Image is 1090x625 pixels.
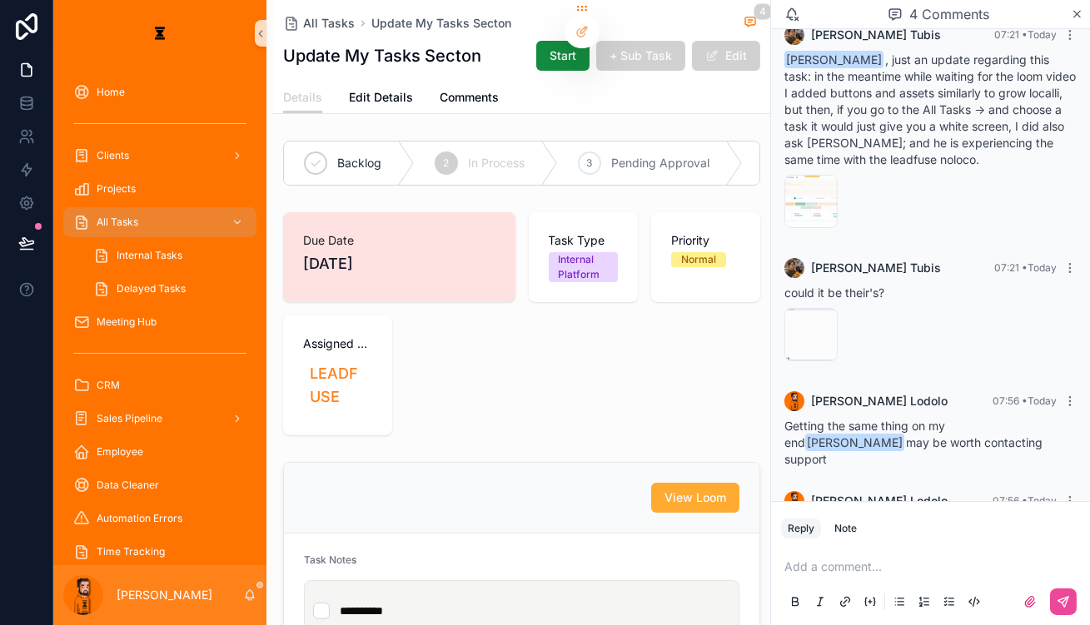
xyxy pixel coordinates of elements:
a: Internal Tasks [83,241,256,270]
button: 4 [740,13,760,33]
span: Edit Details [349,89,413,106]
a: Sales Pipeline [63,404,256,434]
span: Meeting Hub [97,315,157,329]
span: Employee [97,445,143,459]
span: 2 [444,156,450,170]
a: CRM [63,370,256,400]
span: Delayed Tasks [117,282,186,295]
a: Edit Details [349,82,413,116]
span: [PERSON_NAME] Lodolo [811,393,948,409]
span: could it be their's? [784,285,884,300]
a: Automation Errors [63,503,256,533]
span: All Tasks [97,216,138,229]
a: Details [283,82,322,114]
a: Update My Tasks Secton [371,15,511,32]
span: In Process [468,155,525,171]
a: Clients [63,141,256,171]
button: View Loom [651,483,739,513]
span: Automation Errors [97,512,182,525]
button: + Sub Task [596,41,685,71]
a: Data Cleaner [63,470,256,500]
span: Backlog [337,155,381,171]
span: Sales Pipeline [97,412,162,425]
span: [PERSON_NAME] Tubis [811,260,941,276]
span: Projects [97,182,136,196]
span: CRM [97,379,120,392]
button: Start [536,41,590,71]
span: 4 Comments [909,4,989,24]
span: [PERSON_NAME] [784,51,883,68]
span: Due Date [303,232,495,249]
button: Reply [781,518,821,538]
span: Data Cleaner [97,479,159,492]
span: Getting the same thing on my end may be worth contacting support [784,419,1043,466]
span: 4 [754,3,772,20]
span: Pending Approval [611,155,709,171]
span: Internal Tasks [117,249,182,262]
span: Priority [671,232,740,249]
span: Clients [97,149,129,162]
span: View Loom [664,489,726,506]
span: 07:21 • Today [994,261,1057,274]
span: 3 [587,156,593,170]
a: Projects [63,174,256,204]
p: [PERSON_NAME] [117,587,212,603]
span: [PERSON_NAME] Tubis [811,27,941,43]
a: Employee [63,437,256,467]
a: Comments [440,82,499,116]
span: Details [283,89,322,106]
a: LEADFUSE [303,359,366,412]
span: 07:56 • Today [993,394,1057,407]
span: Home [97,86,125,99]
h1: Update My Tasks Secton [283,44,481,67]
span: Start [550,47,576,64]
span: LEADFUSE [310,362,359,409]
span: , just an update regarding this task: in the meantime while waiting for the loom video I added bu... [784,52,1076,166]
span: Task Type [549,232,618,249]
button: Edit [692,41,760,71]
span: + Sub Task [610,47,672,64]
span: Comments [440,89,499,106]
div: scrollable content [53,67,266,565]
span: All Tasks [303,15,355,32]
span: 07:56 • Today [993,494,1057,507]
span: [PERSON_NAME] Lodolo [811,493,948,509]
a: All Tasks [63,207,256,237]
a: Meeting Hub [63,307,256,337]
div: Internal Platform [559,252,608,282]
a: All Tasks [283,15,355,32]
div: Note [834,522,857,535]
img: App logo [147,20,173,47]
span: 07:21 • Today [994,28,1057,41]
span: Assigned project collection [303,335,372,352]
span: [PERSON_NAME] [805,434,904,451]
a: Delayed Tasks [83,274,256,304]
span: [DATE] [303,252,495,275]
a: Home [63,77,256,107]
button: Note [828,518,864,538]
span: Task Notes [304,553,356,566]
div: Normal [681,252,716,267]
